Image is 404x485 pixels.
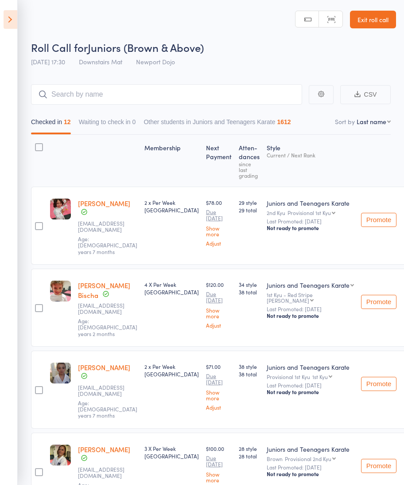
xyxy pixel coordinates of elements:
[267,218,354,224] small: Last Promoted: [DATE]
[239,199,260,206] span: 29 style
[206,240,232,246] a: Adjust
[78,220,136,233] small: rose_osteo@yahoo.com.au
[361,295,396,309] button: Promote
[31,57,65,66] span: [DATE] 17:30
[312,374,328,379] div: 1st Kyu
[267,292,354,303] div: 1st Kyu - Red Stripe
[64,118,71,125] div: 12
[267,445,354,454] div: Juniors and Teenagers Karate
[141,139,202,183] div: Membership
[263,139,357,183] div: Style
[78,399,137,419] span: Age: [DEMOGRAPHIC_DATA] years 7 months
[206,307,232,319] a: Show more
[78,445,130,454] a: [PERSON_NAME]
[144,363,199,378] div: 2 x Per Week [GEOGRAPHIC_DATA]
[267,312,354,319] div: Not ready to promote
[78,199,130,208] a: [PERSON_NAME]
[239,370,260,378] span: 38 total
[144,199,199,214] div: 2 x Per Week [GEOGRAPHIC_DATA]
[88,40,204,55] span: Juniors (Brown & Above)
[267,224,354,231] div: Not ready to promote
[206,199,232,246] div: $78.00
[361,459,396,473] button: Promote
[267,210,354,215] div: 2nd Kyu
[206,404,232,410] a: Adjust
[78,363,130,372] a: [PERSON_NAME]
[50,445,71,465] img: image1748330677.png
[267,306,354,312] small: Last Promoted: [DATE]
[50,363,71,383] img: image1621570626.png
[78,302,136,315] small: nbischa@gmail.com
[340,85,391,104] button: CSV
[267,456,354,462] div: Brown
[239,363,260,370] span: 38 style
[239,452,260,460] span: 28 total
[206,389,232,401] a: Show more
[335,117,355,126] label: Sort by
[267,382,354,388] small: Last Promoted: [DATE]
[31,40,88,55] span: Roll Call for
[267,388,354,395] div: Not ready to promote
[206,455,232,468] small: Due [DATE]
[361,377,396,391] button: Promote
[31,84,302,105] input: Search by name
[357,117,386,126] div: Last name
[50,281,71,301] img: image1613535157.png
[78,384,136,397] small: neskimo76@hotmail.com
[239,288,260,296] span: 38 total
[206,291,232,304] small: Due [DATE]
[267,470,354,477] div: Not ready to promote
[235,139,263,183] div: Atten­dances
[79,57,122,66] span: Downstairs Mat
[206,322,232,328] a: Adjust
[239,161,260,178] div: since last grading
[206,225,232,237] a: Show more
[144,445,199,460] div: 3 X Per Week [GEOGRAPHIC_DATA]
[31,114,71,134] button: Checked in12
[144,114,291,134] button: Other students in Juniors and Teenagers Karate1612
[206,373,232,386] small: Due [DATE]
[78,235,137,255] span: Age: [DEMOGRAPHIC_DATA] years 7 months
[136,57,175,66] span: Newport Dojo
[287,210,331,215] div: Provisional 1st Kyu
[78,466,136,479] small: mette@gruttner.dk
[267,297,309,303] div: [PERSON_NAME]
[285,456,331,462] div: Provisional 2nd Kyu
[267,374,354,379] div: Provisional 1st Kyu
[350,11,396,28] a: Exit roll call
[206,471,232,483] a: Show more
[239,206,260,214] span: 29 total
[50,199,71,219] img: image1615962415.png
[277,118,291,125] div: 1612
[79,114,136,134] button: Waiting to check in0
[78,281,130,300] a: [PERSON_NAME] Bischa
[361,213,396,227] button: Promote
[267,152,354,158] div: Current / Next Rank
[267,281,350,289] div: Juniors and Teenagers Karate
[239,281,260,288] span: 34 style
[206,281,232,328] div: $120.00
[78,317,137,337] span: Age: [DEMOGRAPHIC_DATA] years 2 months
[202,139,235,183] div: Next Payment
[206,209,232,222] small: Due [DATE]
[267,464,354,470] small: Last Promoted: [DATE]
[144,281,199,296] div: 4 X Per Week [GEOGRAPHIC_DATA]
[206,363,232,410] div: $71.00
[267,199,354,207] div: Juniors and Teenagers Karate
[239,445,260,452] span: 28 style
[267,363,354,372] div: Juniors and Teenagers Karate
[132,118,136,125] div: 0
